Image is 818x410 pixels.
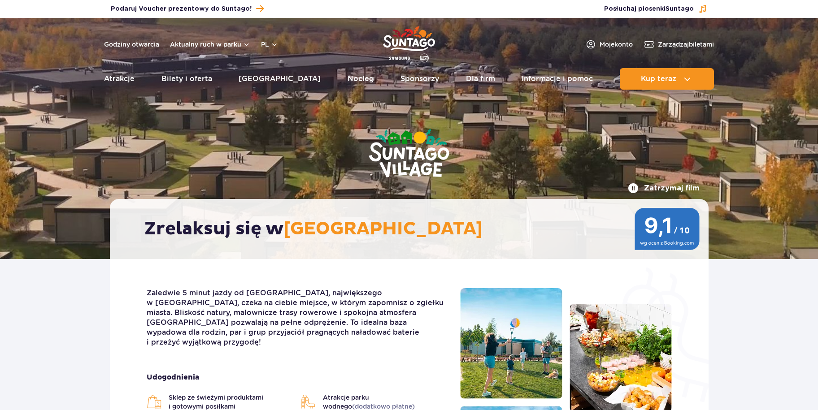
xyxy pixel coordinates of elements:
a: Zarządzajbiletami [644,39,714,50]
span: (dodatkowo płatne) [352,403,415,410]
span: Suntago [666,6,694,12]
strong: Udogodnienia [147,372,447,382]
a: Sponsorzy [400,68,439,90]
span: Kup teraz [641,75,676,83]
span: Podaruj Voucher prezentowy do Suntago! [111,4,252,13]
a: Park of Poland [383,22,435,64]
a: Atrakcje [104,68,135,90]
a: Podaruj Voucher prezentowy do Suntago! [111,3,264,15]
a: Dla firm [466,68,495,90]
span: Moje konto [600,40,633,49]
img: 9,1/10 wg ocen z Booking.com [635,208,700,250]
p: Zaledwie 5 minut jazdy od [GEOGRAPHIC_DATA], największego w [GEOGRAPHIC_DATA], czeka na ciebie mi... [147,288,447,347]
a: [GEOGRAPHIC_DATA] [239,68,321,90]
a: Mojekonto [585,39,633,50]
a: Nocleg [348,68,374,90]
span: Posłuchaj piosenki [604,4,694,13]
button: Posłuchaj piosenkiSuntago [604,4,707,13]
img: Suntago Village [333,94,485,214]
span: [GEOGRAPHIC_DATA] [284,218,483,240]
a: Godziny otwarcia [104,40,159,49]
button: Zatrzymaj film [628,183,700,194]
h2: Zrelaksuj się w [144,218,683,240]
a: Bilety i oferta [161,68,212,90]
span: Zarządzaj biletami [658,40,714,49]
button: pl [261,40,278,49]
button: Kup teraz [620,68,714,90]
a: Informacje i pomoc [522,68,593,90]
button: Aktualny ruch w parku [170,41,250,48]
